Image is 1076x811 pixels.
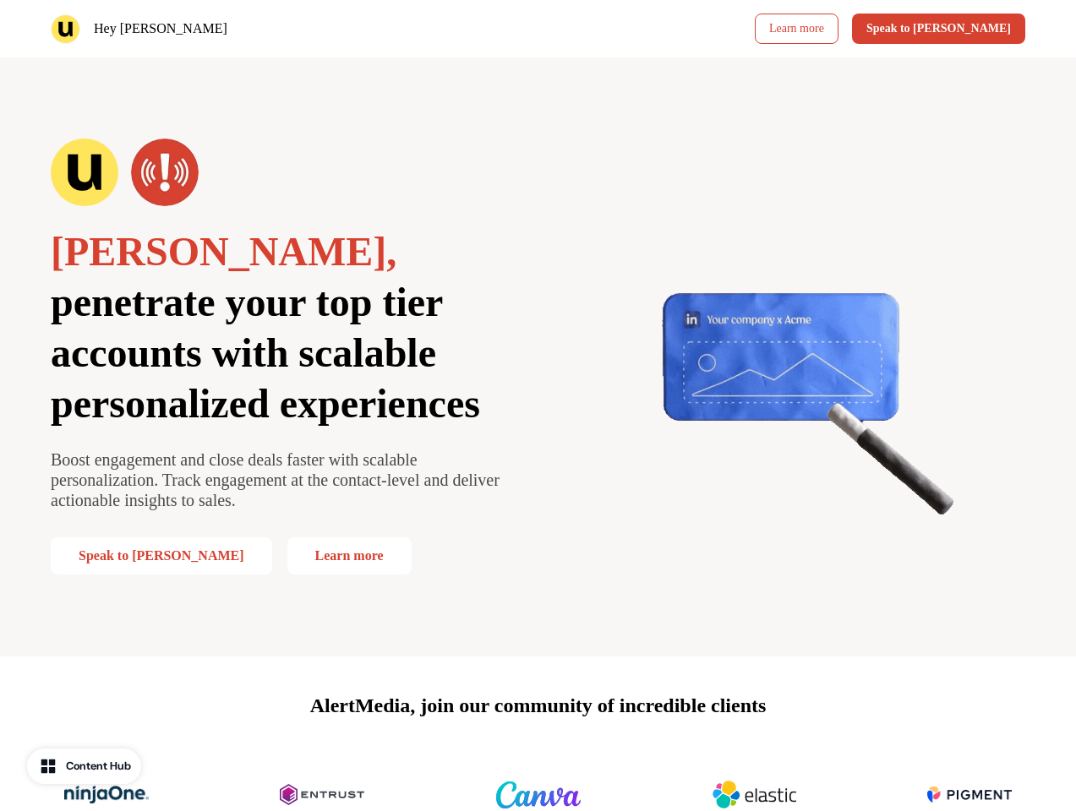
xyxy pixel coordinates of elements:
[66,758,131,775] div: Content Hub
[287,537,412,574] a: Learn more
[51,229,396,274] span: [PERSON_NAME],
[51,280,480,426] span: penetrate your top tier accounts with scalable personalized experiences
[51,537,272,574] button: Speak to [PERSON_NAME]
[755,14,838,44] a: Learn more
[310,690,767,721] p: AlertMedia, join our community of incredible clients
[51,450,500,509] span: Boost engagement and close deals faster with scalable personalization. Track engagement at the co...
[94,19,227,39] p: Hey [PERSON_NAME]
[27,748,141,784] button: Content Hub
[852,14,1025,44] button: Speak to [PERSON_NAME]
